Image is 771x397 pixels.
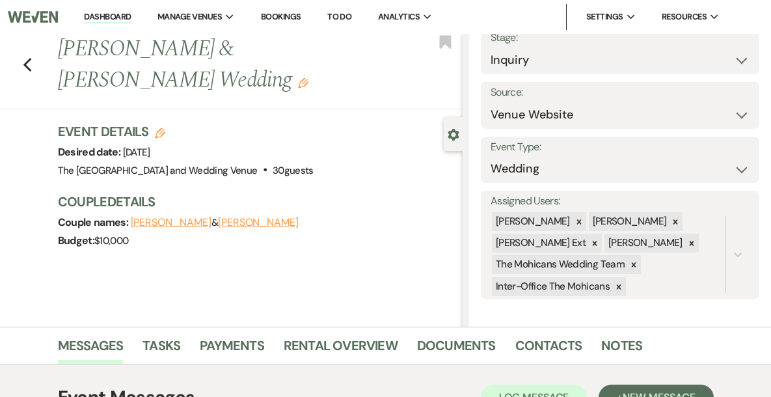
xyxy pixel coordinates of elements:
label: Stage: [491,29,750,48]
span: The [GEOGRAPHIC_DATA] and Wedding Venue [58,164,258,177]
div: [PERSON_NAME] [589,212,669,231]
div: The Mohicans Wedding Team [492,255,627,274]
a: Payments [200,335,264,364]
button: Close lead details [448,128,459,140]
span: Analytics [378,10,420,23]
h3: Event Details [58,122,314,141]
label: Source: [491,83,750,102]
button: [PERSON_NAME] [218,217,299,228]
span: & [131,216,299,229]
div: [PERSON_NAME] Ext [492,234,588,253]
label: Assigned Users: [491,192,750,211]
a: To Do [327,11,351,22]
span: 30 guests [273,164,314,177]
span: Desired date: [58,145,123,159]
div: [PERSON_NAME] [604,234,684,253]
a: Contacts [515,335,582,364]
a: Messages [58,335,124,364]
a: Documents [417,335,496,364]
a: Bookings [261,11,301,22]
label: Event Type: [491,138,750,157]
h3: Couple Details [58,193,450,211]
a: Dashboard [84,11,131,23]
span: [DATE] [123,146,150,159]
div: Inter-Office The Mohicans [492,277,612,296]
button: Edit [298,77,308,89]
span: Manage Venues [157,10,222,23]
span: Settings [586,10,623,23]
span: Budget: [58,234,95,247]
span: $10,000 [94,234,129,247]
a: Rental Overview [284,335,398,364]
button: [PERSON_NAME] [131,217,211,228]
div: [PERSON_NAME] [492,212,572,231]
a: Notes [601,335,642,364]
img: Weven Logo [8,3,58,31]
span: Couple names: [58,215,131,229]
a: Tasks [142,335,180,364]
h1: [PERSON_NAME] & [PERSON_NAME] Wedding [58,34,377,96]
span: Resources [662,10,707,23]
